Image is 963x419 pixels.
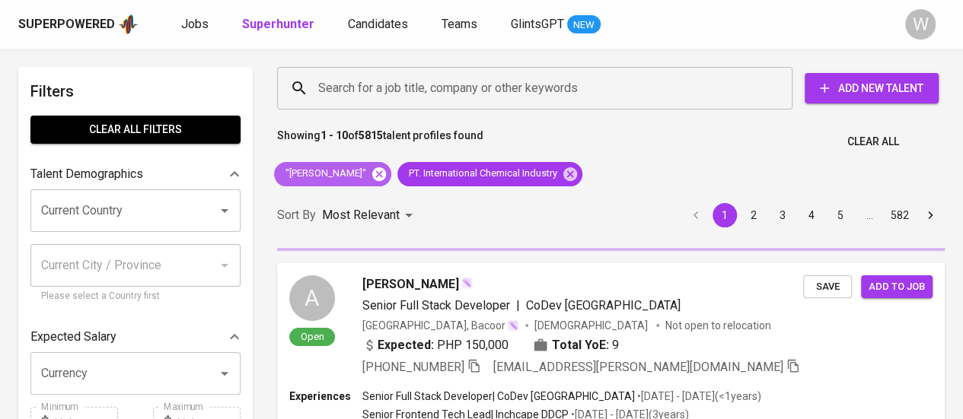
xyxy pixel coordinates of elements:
p: • [DATE] - [DATE] ( <1 years ) [635,389,761,404]
span: "[PERSON_NAME]" [274,167,375,181]
div: Talent Demographics [30,159,241,189]
button: Add to job [861,275,933,299]
button: Open [214,363,235,384]
span: [PHONE_NUMBER] [362,360,464,374]
button: Open [214,200,235,221]
span: 9 [612,336,619,354]
button: Go to page 2 [741,203,766,227]
span: Senior Full Stack Developer [362,298,510,313]
span: [EMAIL_ADDRESS][PERSON_NAME][DOMAIN_NAME] [493,360,783,374]
span: Add New Talent [817,79,926,98]
span: Clear All [847,132,899,151]
span: CoDev [GEOGRAPHIC_DATA] [526,298,681,313]
p: Experiences [289,389,362,404]
span: | [516,297,520,315]
button: Clear All [841,128,905,156]
img: magic_wand.svg [461,277,473,289]
b: Superhunter [242,17,314,31]
p: Most Relevant [322,206,400,224]
button: Go to page 4 [799,203,824,227]
nav: pagination navigation [681,203,945,227]
p: Please select a Country first [41,289,230,304]
div: "[PERSON_NAME]" [274,162,391,186]
span: Open [295,330,330,343]
span: PT. International Chemical Industry [397,167,566,181]
a: GlintsGPT NEW [511,15,601,34]
button: Go to page 5 [828,203,853,227]
p: Sort By [277,206,316,224]
div: PHP 150,000 [362,336,509,354]
span: Add to job [869,278,925,296]
b: Total YoE: [552,336,609,354]
a: Candidates [348,15,411,34]
span: [DEMOGRAPHIC_DATA] [534,318,650,333]
span: Clear All filters [43,120,228,139]
button: Add New Talent [805,73,939,103]
button: page 1 [713,203,737,227]
button: Go to next page [918,203,942,227]
div: Expected Salary [30,322,241,352]
button: Clear All filters [30,116,241,144]
span: Save [811,278,844,296]
a: Teams [442,15,480,34]
span: Candidates [348,17,408,31]
img: app logo [118,13,139,36]
div: PT. International Chemical Industry [397,162,582,186]
p: Not open to relocation [665,318,771,333]
h6: Filters [30,79,241,103]
div: Most Relevant [322,202,418,230]
button: Save [803,275,852,299]
p: Expected Salary [30,328,116,346]
p: Senior Full Stack Developer | CoDev [GEOGRAPHIC_DATA] [362,389,635,404]
button: Go to page 582 [886,203,914,227]
button: Go to page 3 [770,203,795,227]
span: [PERSON_NAME] [362,275,459,294]
div: … [857,208,882,223]
a: Superhunter [242,15,317,34]
b: Expected: [378,336,434,354]
a: Jobs [181,15,212,34]
span: Jobs [181,17,209,31]
div: A [289,275,335,321]
span: NEW [567,17,601,33]
span: Teams [442,17,477,31]
span: GlintsGPT [511,17,564,31]
p: Showing of talent profiles found [277,128,483,156]
img: magic_wand.svg [507,319,519,332]
a: Superpoweredapp logo [18,13,139,36]
b: 1 - 10 [320,129,348,141]
div: [GEOGRAPHIC_DATA], Bacoor [362,318,519,333]
b: 5815 [359,129,383,141]
p: Talent Demographics [30,165,143,183]
div: Superpowered [18,16,115,33]
div: W [905,9,936,40]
